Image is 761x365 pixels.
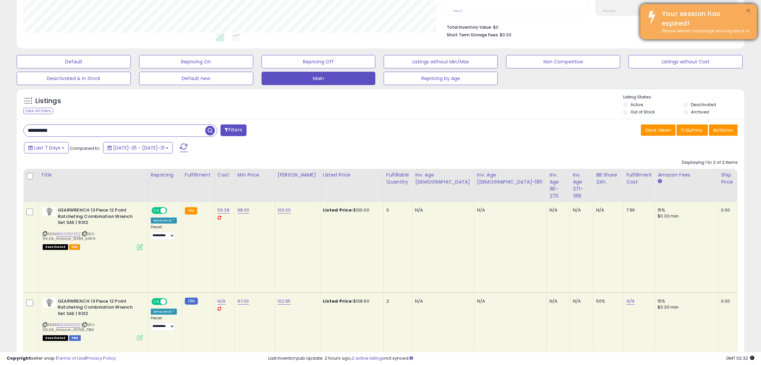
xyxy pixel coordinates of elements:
[657,9,752,28] div: Your session has expired!
[549,171,567,200] div: Inv. Age 181-270
[103,142,173,153] button: [DATE]-25 - [DATE]-31
[386,298,407,304] div: 2
[631,109,655,115] label: Out of Stock
[384,55,498,68] button: Listings without Min/Max
[41,171,145,178] div: Title
[603,9,616,13] small: Prev: N/A
[721,171,734,186] div: Ship Price
[323,171,381,178] div: Listed Price
[113,144,164,151] span: [DATE]-25 - [DATE]-31
[447,24,492,30] b: Total Inventory Value:
[278,298,291,305] a: 102.95
[218,207,230,214] a: 59.38
[681,127,702,133] span: Columns
[721,298,732,304] div: 0.00
[721,207,732,213] div: 0.00
[139,72,253,85] button: Default new
[17,72,131,85] button: Deactivated & In Stock
[268,355,754,362] div: Last InventoryLab Update: 2 hours ago, not synced.
[278,171,317,178] div: [PERSON_NAME]
[500,32,511,38] span: $0.00
[185,171,212,178] div: Fulfillment
[596,207,618,213] div: N/A
[746,7,751,15] button: ×
[657,28,752,34] div: Please refresh your page and log back in
[323,207,353,213] b: Listed Price:
[726,355,754,361] span: 2025-08-10 02:32 GMT
[631,102,643,107] label: Active
[384,72,498,85] button: Repricing by Age
[152,208,160,214] span: ON
[549,298,565,304] div: N/A
[623,94,744,100] p: Listing States:
[166,208,177,214] span: OFF
[323,298,378,304] div: $108.90
[691,109,709,115] label: Archived
[415,171,471,186] div: Inv. Age [DEMOGRAPHIC_DATA]
[238,171,272,178] div: Min Price
[43,244,68,250] span: All listings that are unavailable for purchase on Amazon for any reason other than out-of-stock
[69,335,81,341] span: FBM
[658,298,713,304] div: 15%
[386,207,407,213] div: 0
[477,171,544,186] div: Inv. Age [DEMOGRAPHIC_DATA]-180
[34,144,60,151] span: Last 7 Days
[573,171,591,200] div: Inv. Age 271-365
[447,23,733,31] li: $0
[221,124,247,136] button: Filters
[7,355,31,361] strong: Copyright
[262,72,376,85] button: Main
[43,298,143,340] div: ASIN:
[415,207,469,213] div: N/A
[596,171,621,186] div: BB Share 24h.
[477,207,541,213] div: N/A
[641,124,676,136] button: Save View
[658,178,662,185] small: Amazon Fees.
[549,207,565,213] div: N/A
[218,171,232,178] div: Cost
[43,207,143,249] div: ASIN:
[658,207,713,213] div: 15%
[477,298,541,304] div: N/A
[69,244,80,250] span: FBA
[626,298,634,305] a: N/A
[323,207,378,213] div: $100.00
[658,213,713,219] div: $0.30 min
[35,96,61,106] h5: Listings
[56,231,80,237] a: B0002NYD12
[218,298,226,305] a: N/A
[573,298,588,304] div: N/A
[139,55,253,68] button: Repricing On
[573,207,588,213] div: N/A
[278,207,291,214] a: 100.00
[86,355,116,361] a: Privacy Policy
[323,298,353,304] b: Listed Price:
[682,159,738,166] div: Displaying 1 to 2 of 2 items
[70,145,100,151] span: Compared to:
[43,298,56,307] img: 41RK4yaCy9L._SL40_.jpg
[238,207,250,214] a: 98.00
[352,355,384,361] a: 2 active listings
[629,55,743,68] button: Listings without Cost
[262,55,376,68] button: Repricing Off
[23,108,53,114] div: Clear All Filters
[185,207,197,215] small: FBA
[506,55,620,68] button: Non Competitive
[626,207,650,213] div: 7.96
[17,55,131,68] button: Default
[709,124,738,136] button: Actions
[151,225,177,240] div: Preset:
[658,171,715,178] div: Amazon Fees
[152,299,160,304] span: ON
[57,355,85,361] a: Terms of Use
[677,124,708,136] button: Columns
[596,298,618,304] div: 50%
[415,298,469,304] div: N/A
[238,298,249,305] a: 97.00
[386,171,409,186] div: Fulfillable Quantity
[58,207,139,228] b: GEARWRENCH 13 Piece 12 Point Ratcheting Combination Wrench Set SAE | 9312
[24,142,69,153] button: Last 7 Days
[43,231,95,241] span: | SKU: 59.38_Amazon_6484_5469
[166,299,177,304] span: OFF
[151,218,177,224] div: Amazon AI *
